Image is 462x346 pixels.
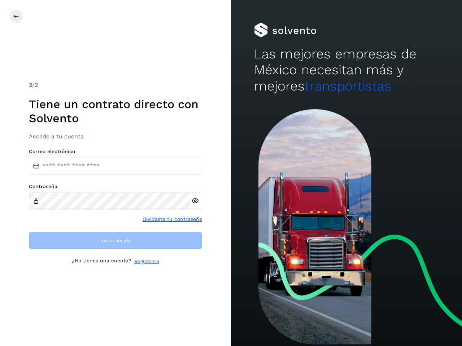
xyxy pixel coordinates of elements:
span: Inicia sesión [100,238,131,243]
p: ¿No tienes una cuenta? [72,258,131,265]
span: 2 [29,81,32,88]
h3: Accede a tu cuenta [29,133,202,140]
label: Contraseña [29,183,202,190]
span: transportistas [305,78,391,94]
h2: Las mejores empresas de México necesitan más y mejores [254,46,439,94]
a: Olvidaste tu contraseña [143,216,202,223]
button: Inicia sesión [29,232,202,249]
h1: Tiene un contrato directo con Solvento [29,97,202,125]
a: Regístrate [134,258,159,265]
label: Correo electrónico [29,148,202,155]
div: /2 [29,81,202,89]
